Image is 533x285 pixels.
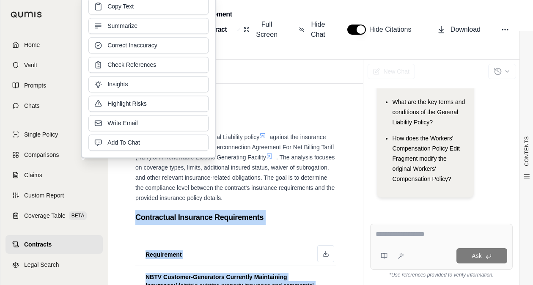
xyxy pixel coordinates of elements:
span: Write Email [107,119,137,127]
span: Legal Search [24,260,59,269]
button: Insights [88,76,209,92]
button: Ask [456,248,507,263]
span: Home [24,41,40,49]
span: Coverage Table [24,211,66,220]
span: Prompts [24,81,46,90]
span: Ask [472,252,481,259]
span: Highlight Risks [107,99,147,108]
span: Insights [107,80,128,88]
span: . The analysis focuses on coverage types, limits, additional insured status, waiver of subrogatio... [135,154,335,201]
span: Vault [24,61,37,69]
a: Home [5,36,103,54]
a: Comparisons [5,145,103,164]
button: Write Email [88,115,209,131]
span: Custom Report [24,191,64,200]
a: Chats [5,96,103,115]
button: Full Screen [240,16,282,43]
a: Coverage TableBETA [5,206,103,225]
button: Check References [88,57,209,73]
span: Check References [107,60,156,69]
span: Download [451,25,481,35]
a: Legal Search [5,255,103,274]
button: Correct Inaccuracy [88,37,209,53]
span: Claims [24,171,42,179]
div: *Use references provided to verify information. [370,270,513,278]
span: What are the key terms and conditions of the General Liability Policy? [392,99,465,126]
span: Chats [24,101,40,110]
button: Highlight Risks [88,96,209,112]
span: Add To Chat [107,138,140,147]
button: Summarize [88,18,209,34]
span: CONTENTS [523,136,530,166]
img: Qumis Logo [11,11,42,18]
span: Full Screen [255,19,279,40]
a: Claims [5,166,103,184]
h3: Contractual Insurance Requirements [135,210,336,225]
span: Hide Chat [309,19,327,40]
a: Contracts [5,235,103,254]
button: Download as Excel [317,245,334,262]
button: Hide Chat [296,16,330,43]
a: Prompts [5,76,103,95]
span: Requirement [146,251,182,258]
span: Copy Text [107,2,134,11]
a: Single Policy [5,125,103,144]
span: BETA [69,211,87,220]
button: Add To Chat [88,134,209,151]
a: Custom Report [5,186,103,205]
a: Vault [5,56,103,74]
span: Hide Citations [369,25,417,35]
span: Contracts [24,240,52,249]
span: Comparisons [24,151,59,159]
span: Summarize [107,22,137,30]
span: How does the Workers' Compensation Policy Edit Fragment modify the original Workers' Compensation... [392,135,460,182]
span: against the insurance requirements outlined in the Interconnection Agreement For Net Billing Tari... [135,134,334,161]
span: Single Policy [24,130,58,139]
button: Download [434,21,484,38]
span: Correct Inaccuracy [107,41,157,49]
h2: Introduction [135,107,336,125]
